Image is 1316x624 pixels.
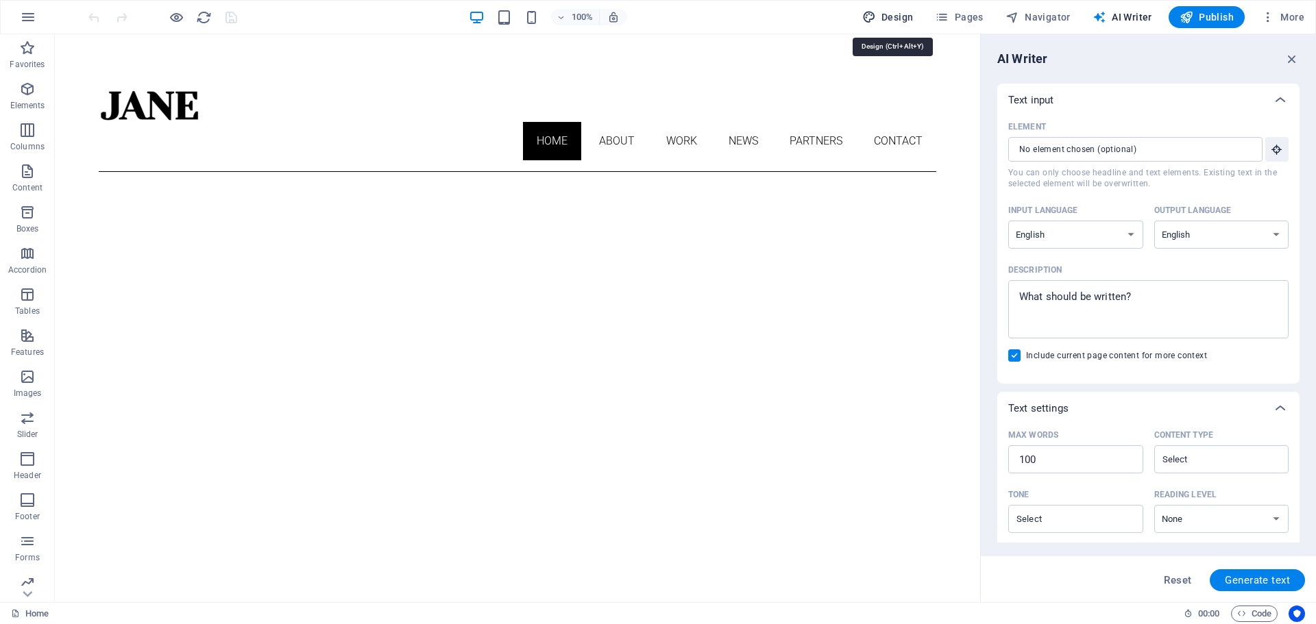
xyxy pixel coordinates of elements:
select: Input language [1008,221,1143,249]
a: Click to cancel selection. Double-click to open Pages [11,606,49,622]
button: Navigator [1000,6,1076,28]
p: Tone [1008,489,1029,500]
i: On resize automatically adjust zoom level to fit chosen device. [607,11,620,23]
p: Max words [1008,429,1058,440]
span: Pages [935,10,983,24]
p: Text settings [1008,401,1069,415]
i: Reload page [196,10,212,25]
span: Include current page content for more context [1026,350,1207,361]
button: Usercentrics [1289,606,1305,622]
div: Text settings [997,425,1300,614]
span: Generate text [1225,575,1290,586]
input: ToneClear [1012,509,1117,529]
input: Content typeClear [1158,449,1263,469]
p: Slider [17,429,38,440]
div: Text settings [997,392,1300,425]
span: Reset [1164,575,1191,586]
p: Tables [15,305,40,316]
span: Code [1237,606,1271,622]
button: Design [857,6,919,28]
p: Content [12,182,42,193]
span: Design [862,10,914,24]
p: Features [11,347,44,358]
input: Max words [1008,446,1143,473]
p: Text input [1008,93,1053,107]
button: Generate text [1210,569,1305,591]
p: Reading level [1154,489,1217,500]
p: Forms [15,552,40,563]
div: Text input [997,116,1300,384]
p: Header [14,470,41,481]
p: Images [14,388,42,399]
p: Element [1008,121,1046,132]
p: Description [1008,264,1062,275]
div: Text input [997,84,1300,116]
button: Code [1231,606,1278,622]
p: Boxes [16,223,39,234]
select: Output language [1154,221,1289,249]
input: ElementYou can only choose headline and text elements. Existing text in the selected element will... [1008,137,1253,162]
h6: 100% [572,9,594,25]
span: : [1208,608,1210,619]
p: Elements [10,100,45,111]
textarea: Description [1015,287,1282,332]
p: Output language [1154,205,1232,216]
button: Reset [1156,569,1199,591]
button: reload [195,9,212,25]
p: Columns [10,141,45,152]
span: Navigator [1006,10,1071,24]
span: 00 00 [1198,606,1219,622]
span: You can only choose headline and text elements. Existing text in the selected element will be ove... [1008,167,1289,189]
button: Publish [1169,6,1245,28]
button: Pages [929,6,988,28]
button: ElementYou can only choose headline and text elements. Existing text in the selected element will... [1265,137,1289,162]
p: Accordion [8,264,47,275]
span: More [1261,10,1304,24]
h6: Session time [1184,606,1220,622]
p: Footer [15,511,40,522]
button: AI Writer [1087,6,1158,28]
select: Reading level [1154,505,1289,533]
p: Input language [1008,205,1078,216]
h6: AI Writer [997,51,1047,67]
p: Favorites [10,59,45,70]
span: Publish [1180,10,1234,24]
p: Content type [1154,429,1213,440]
span: AI Writer [1093,10,1152,24]
button: More [1256,6,1310,28]
button: 100% [551,9,600,25]
button: Click here to leave preview mode and continue editing [168,9,184,25]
